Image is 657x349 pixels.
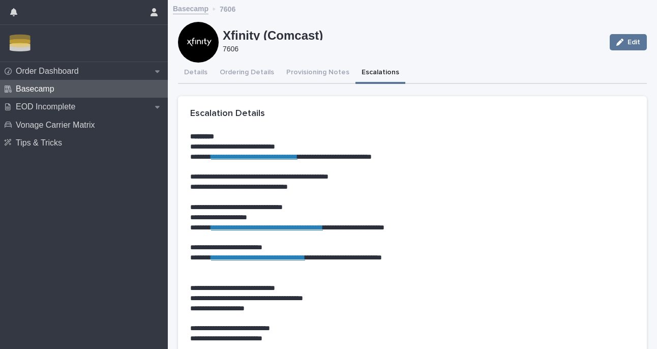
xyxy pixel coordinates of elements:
[178,63,214,84] button: Details
[190,108,265,120] h2: Escalation Details
[12,138,70,148] p: Tips & Tricks
[280,63,355,84] button: Provisioning Notes
[610,34,647,50] button: Edit
[355,63,405,84] button: Escalations
[173,2,208,14] a: Basecamp
[628,39,640,46] span: Edit
[8,33,32,53] img: Zbn3osBRTqmJoOucoKu4
[12,66,87,76] p: Order Dashboard
[12,120,103,130] p: Vonage Carrier Matrix
[12,102,83,111] p: EOD Incomplete
[214,63,280,84] button: Ordering Details
[12,84,63,94] p: Basecamp
[223,31,602,40] p: Xfinity (Comcast)
[220,2,235,14] p: 7606
[223,44,598,54] p: 7606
